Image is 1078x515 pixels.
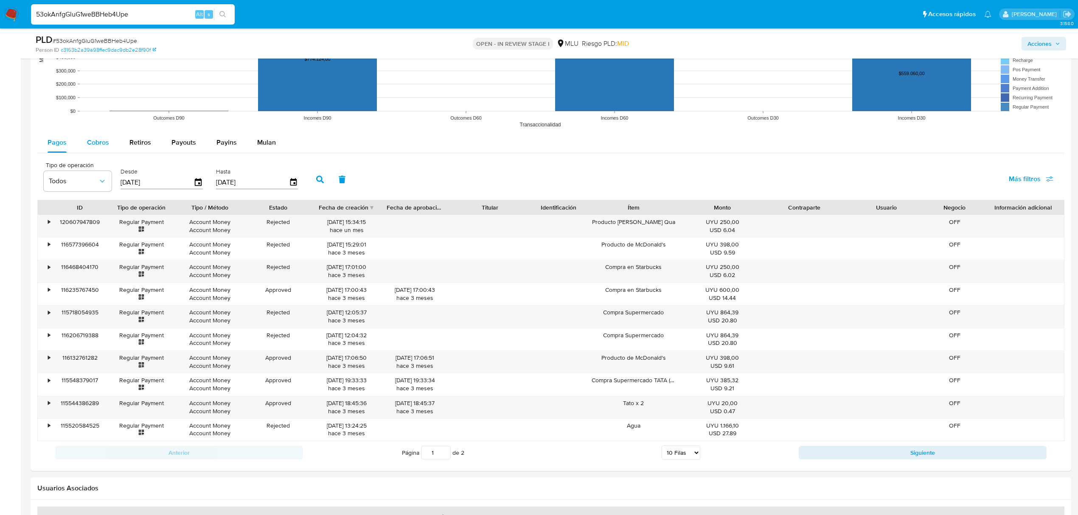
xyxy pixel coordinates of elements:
p: ximena.felix@mercadolibre.com [1012,10,1060,18]
a: c3163b2a39a98ffec9dac9db2e28f90f [61,46,156,54]
input: Buscar usuario o caso... [31,9,235,20]
button: Acciones [1022,37,1066,50]
div: MLU [556,39,578,48]
span: Accesos rápidos [928,10,976,19]
b: Person ID [36,46,59,54]
button: search-icon [214,8,231,20]
span: Acciones [1027,37,1052,50]
a: Notificaciones [984,11,991,18]
p: OPEN - IN REVIEW STAGE I [473,38,553,50]
span: MID [617,39,629,48]
span: 3.158.0 [1060,20,1074,27]
span: Riesgo PLD: [582,39,629,48]
span: Alt [196,10,203,18]
h2: Usuarios Asociados [37,484,1064,493]
b: PLD [36,33,53,46]
span: s [208,10,210,18]
span: # 53okAnfgGluG1weBBHeb4Upe [53,36,137,45]
a: Salir [1063,10,1072,19]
